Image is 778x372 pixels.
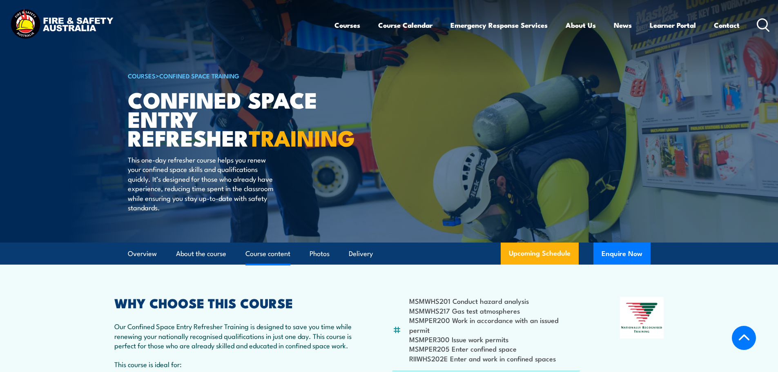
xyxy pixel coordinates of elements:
li: MSMWHS201 Conduct hazard analysis [409,296,580,305]
li: MSMPER205 Enter confined space [409,344,580,353]
a: News [614,14,632,36]
img: Nationally Recognised Training logo. [620,297,664,339]
h6: > [128,71,330,80]
a: Learner Portal [650,14,696,36]
li: RIIWHS202E Enter and work in confined spaces [409,354,580,363]
a: About Us [566,14,596,36]
a: Photos [310,243,330,265]
a: Contact [714,14,740,36]
a: About the course [176,243,226,265]
li: MSMWHS217 Gas test atmospheres [409,306,580,315]
a: Course Calendar [378,14,432,36]
li: MSMPER300 Issue work permits [409,334,580,344]
li: MSMPER200 Work in accordance with an issued permit [409,315,580,334]
a: Course content [245,243,290,265]
h2: WHY CHOOSE THIS COURSE [114,297,353,308]
p: This course is ideal for: [114,359,353,369]
a: COURSES [128,71,156,80]
button: Enquire Now [593,243,651,265]
a: Courses [334,14,360,36]
strong: TRAINING [249,120,355,154]
a: Delivery [349,243,373,265]
a: Emergency Response Services [450,14,548,36]
a: Confined Space Training [159,71,239,80]
h1: Confined Space Entry Refresher [128,90,330,147]
a: Upcoming Schedule [501,243,579,265]
p: This one-day refresher course helps you renew your confined space skills and qualifications quick... [128,155,277,212]
a: Overview [128,243,157,265]
p: Our Confined Space Entry Refresher Training is designed to save you time while renewing your nati... [114,321,353,350]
